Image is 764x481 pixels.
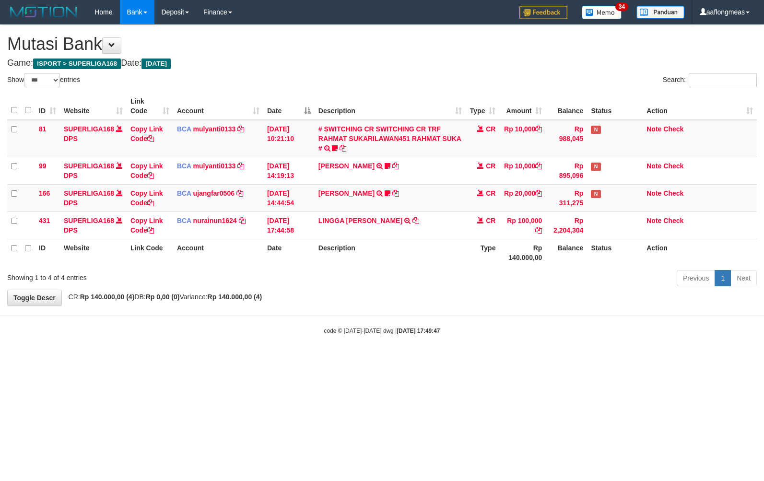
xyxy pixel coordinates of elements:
td: DPS [60,184,127,211]
span: CR [486,162,495,170]
a: Copy Link Code [130,125,163,142]
td: Rp 311,275 [546,184,587,211]
td: Rp 895,096 [546,157,587,184]
td: [DATE] 14:19:13 [263,157,315,184]
div: Showing 1 to 4 of 4 entries [7,269,311,282]
th: Action: activate to sort column ascending [643,93,757,120]
a: Copy LINGGA ADITYA PRAT to clipboard [412,217,419,224]
strong: [DATE] 17:49:47 [397,328,440,334]
span: CR [486,217,495,224]
th: Amount: activate to sort column ascending [499,93,546,120]
td: Rp 10,000 [499,157,546,184]
a: Copy # SWITCHING CR SWITCHING CR TRF RAHMAT SUKARILAWAN451 RAHMAT SUKA # to clipboard [340,144,346,152]
a: Copy nurainun1624 to clipboard [239,217,246,224]
th: Date [263,239,315,266]
a: Check [663,217,683,224]
span: CR [486,189,495,197]
td: [DATE] 14:44:54 [263,184,315,211]
label: Search: [663,73,757,87]
a: Copy MUHAMMAD REZA to clipboard [392,162,399,170]
a: Copy Rp 100,000 to clipboard [535,226,542,234]
a: mulyanti0133 [193,162,236,170]
span: BCA [177,125,191,133]
label: Show entries [7,73,80,87]
a: Note [646,162,661,170]
span: CR [486,125,495,133]
th: Type: activate to sort column ascending [466,93,499,120]
a: Copy NOVEN ELING PRAYOG to clipboard [392,189,399,197]
th: Website: activate to sort column ascending [60,93,127,120]
a: Copy Rp 10,000 to clipboard [535,162,542,170]
a: ujangfar0506 [193,189,235,197]
th: Website [60,239,127,266]
span: [DATE] [141,59,171,69]
td: DPS [60,157,127,184]
th: Rp 140.000,00 [499,239,546,266]
span: Has Note [591,126,600,134]
img: Feedback.jpg [519,6,567,19]
th: Account [173,239,263,266]
a: SUPERLIGA168 [64,125,114,133]
th: Link Code [127,239,173,266]
span: Has Note [591,190,600,198]
span: BCA [177,189,191,197]
span: Has Note [591,163,600,171]
h1: Mutasi Bank [7,35,757,54]
th: Description: activate to sort column ascending [315,93,466,120]
a: [PERSON_NAME] [318,162,375,170]
td: Rp 20,000 [499,184,546,211]
td: Rp 2,204,304 [546,211,587,239]
span: ISPORT > SUPERLIGA168 [33,59,121,69]
strong: Rp 140.000,00 (4) [208,293,262,301]
th: Balance [546,93,587,120]
a: Previous [677,270,715,286]
th: Account: activate to sort column ascending [173,93,263,120]
th: Description [315,239,466,266]
th: Date: activate to sort column descending [263,93,315,120]
a: Note [646,125,661,133]
a: Copy mulyanti0133 to clipboard [237,125,244,133]
span: 166 [39,189,50,197]
strong: Rp 140.000,00 (4) [80,293,135,301]
a: Check [663,189,683,197]
img: Button%20Memo.svg [582,6,622,19]
span: BCA [177,217,191,224]
a: 1 [715,270,731,286]
th: Status [587,93,643,120]
a: # SWITCHING CR SWITCHING CR TRF RAHMAT SUKARILAWAN451 RAHMAT SUKA # [318,125,461,152]
a: Copy Link Code [130,162,163,179]
span: BCA [177,162,191,170]
span: 81 [39,125,47,133]
input: Search: [689,73,757,87]
a: Note [646,189,661,197]
a: [PERSON_NAME] [318,189,375,197]
a: mulyanti0133 [193,125,236,133]
td: Rp 100,000 [499,211,546,239]
strong: Rp 0,00 (0) [146,293,180,301]
a: Copy Link Code [130,189,163,207]
td: [DATE] 17:44:58 [263,211,315,239]
a: Next [730,270,757,286]
td: Rp 988,045 [546,120,587,157]
a: LINGGA [PERSON_NAME] [318,217,402,224]
td: DPS [60,211,127,239]
a: SUPERLIGA168 [64,162,114,170]
select: Showentries [24,73,60,87]
a: SUPERLIGA168 [64,217,114,224]
a: Note [646,217,661,224]
th: Status [587,239,643,266]
small: code © [DATE]-[DATE] dwg | [324,328,440,334]
td: DPS [60,120,127,157]
span: 99 [39,162,47,170]
h4: Game: Date: [7,59,757,68]
a: Copy Rp 10,000 to clipboard [535,125,542,133]
a: nurainun1624 [193,217,237,224]
td: Rp 10,000 [499,120,546,157]
a: Check [663,125,683,133]
a: Copy Rp 20,000 to clipboard [535,189,542,197]
a: Copy Link Code [130,217,163,234]
th: Action [643,239,757,266]
th: ID: activate to sort column ascending [35,93,60,120]
a: Toggle Descr [7,290,62,306]
td: [DATE] 10:21:10 [263,120,315,157]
